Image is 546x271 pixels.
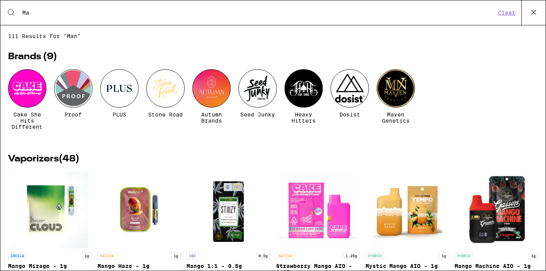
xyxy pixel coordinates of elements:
[276,252,295,259] p: SATIVA
[496,9,518,16] button: Clear
[455,263,538,269] p: Mango Machine AIO - 1g
[240,111,275,118] span: Seed Junky
[65,111,82,118] span: Proof
[8,52,538,62] h2: Brands ( 9 )
[5,5,55,12] span: Hi. Need any help?
[101,171,177,248] img: Dompen - Mango Haze - 1g
[8,111,46,130] span: Cake She Hits Different
[171,252,180,259] p: 1g
[339,111,360,118] span: Dosist
[8,33,538,39] span: 111 results for "Man"
[439,252,448,259] p: 1g
[187,252,198,259] p: CBD
[98,252,116,259] p: SATIVA
[279,171,356,248] img: Cake She Hits Different - Strawberry Mango AIO - 1.25g
[8,155,538,164] h2: Vaporizers ( 48 )
[529,252,538,259] p: 1g
[187,263,270,269] p: Mango 1:1 - 0.5g
[377,111,415,124] span: Maven Genetics
[11,171,88,248] img: Cloud - Mango Mirage - 1g
[8,263,91,269] p: Mango Mirage - 1g
[82,252,91,259] p: 1g
[366,252,384,259] p: HYBRID
[366,263,449,269] p: Mystic Mango AIO - 1g
[148,111,183,118] span: Stone Road
[98,263,181,269] p: Mango Haze - 1g
[192,111,231,124] span: Autumn Brands
[22,9,496,16] input: Search for products & categories
[458,171,535,248] img: Claybourne Co. - Mango Machine AIO - 1g
[369,171,445,248] img: Tempo - Mystic Mango AIO - 1g
[190,171,267,248] img: STIIIZY - Mango 1:1 - 0.5g
[285,111,323,124] span: Heavy Hitters
[343,252,359,259] p: 1.25g
[455,252,473,259] p: HYBRID
[113,111,126,118] span: PLUS
[8,252,26,259] p: INDICA
[256,252,270,259] p: 0.5g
